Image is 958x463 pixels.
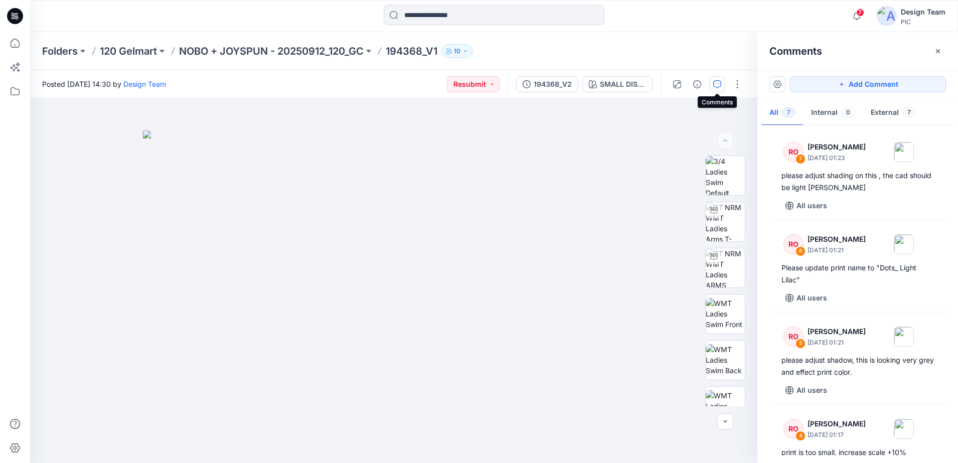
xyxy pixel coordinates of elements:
[706,344,745,376] img: WMT Ladies Swim Back
[842,107,855,117] span: 0
[761,100,803,126] button: All
[808,153,866,163] p: [DATE] 01:23
[863,100,923,126] button: External
[600,79,646,90] div: SMALL DISTY
[903,107,915,117] span: 7
[781,446,934,458] div: print is too small. increase scale +10%
[796,292,827,304] p: All users
[901,18,945,26] div: PIC
[795,154,806,164] div: 7
[796,384,827,396] p: All users
[808,430,866,440] p: [DATE] 01:17
[901,6,945,18] div: Design Team
[796,200,827,212] p: All users
[582,76,653,92] button: SMALL DISTY
[123,80,166,88] a: Design Team
[706,390,745,422] img: WMT Ladies Swim Left
[781,170,934,194] div: please adjust shading on this , the cad should be light [PERSON_NAME]
[516,76,578,92] button: 194368_V2
[769,45,822,57] h2: Comments
[782,107,795,117] span: 7
[42,44,78,58] a: Folders
[795,246,806,256] div: 6
[783,419,804,439] div: RO
[808,418,866,430] p: [PERSON_NAME]
[783,234,804,254] div: RO
[781,198,831,214] button: All users
[808,245,866,255] p: [DATE] 01:21
[877,6,897,26] img: avatar
[808,338,866,348] p: [DATE] 01:21
[856,9,864,17] span: 7
[706,202,745,241] img: TT NRM WMT Ladies Arms T-POSE
[781,262,934,286] div: Please update print name to "Dots_ Light Lilac"
[781,290,831,306] button: All users
[808,141,866,153] p: [PERSON_NAME]
[441,44,473,58] button: 10
[454,46,460,57] p: 10
[789,76,946,92] button: Add Comment
[803,100,863,126] button: Internal
[808,326,866,338] p: [PERSON_NAME]
[386,44,437,58] p: 194368_V1
[689,76,705,92] button: Details
[179,44,364,58] a: NOBO + JOYSPUN - 20250912_120_GC
[781,382,831,398] button: All users
[781,354,934,378] div: please adjust shadow, this is looking very grey and effect print color.
[795,339,806,349] div: 5
[808,233,866,245] p: [PERSON_NAME]
[100,44,157,58] a: 120 Gelmart
[706,156,745,195] img: 3/4 Ladies Swim Default
[783,327,804,347] div: RO
[706,248,745,287] img: TT NRM WMT Ladies ARMS DOWN
[42,79,166,89] span: Posted [DATE] 14:30 by
[783,142,804,162] div: RO
[795,431,806,441] div: 4
[534,79,572,90] div: 194368_V2
[706,298,745,330] img: WMT Ladies Swim Front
